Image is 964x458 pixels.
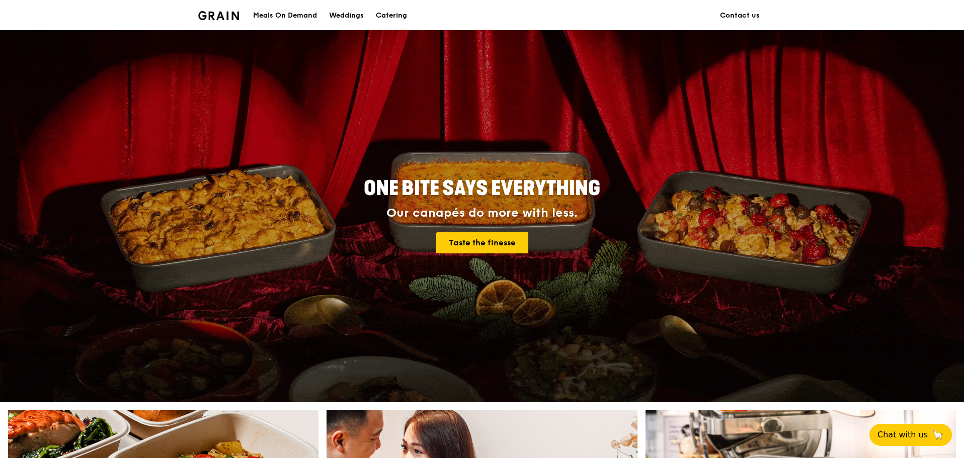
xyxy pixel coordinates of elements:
[932,429,944,441] span: 🦙
[329,1,364,31] div: Weddings
[364,176,600,201] span: ONE BITE SAYS EVERYTHING
[370,1,413,31] a: Catering
[376,1,407,31] div: Catering
[301,206,663,220] div: Our canapés do more with less.
[877,429,928,441] span: Chat with us
[198,11,239,20] img: Grain
[253,1,317,31] div: Meals On Demand
[714,1,766,31] a: Contact us
[436,232,528,253] a: Taste the finesse
[323,1,370,31] a: Weddings
[869,424,952,446] button: Chat with us🦙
